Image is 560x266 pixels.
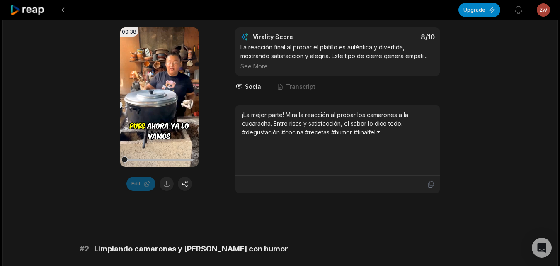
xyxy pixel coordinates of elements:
[245,83,263,91] span: Social
[253,33,342,41] div: Virality Score
[242,110,433,137] div: ¡La mejor parte! Mira la reacción al probar los camarones a la cucaracha. Entre risas y satisfacc...
[80,243,89,255] span: # 2
[346,33,435,41] div: 8 /10
[94,243,288,255] span: Limpiando camarones y [PERSON_NAME] con humor
[286,83,315,91] span: Transcript
[458,3,500,17] button: Upgrade
[126,177,155,191] button: Edit
[532,238,552,258] div: Open Intercom Messenger
[240,62,435,71] div: See More
[240,43,435,71] div: La reacción final al probar el platillo es auténtica y divertida, mostrando satisfacción y alegrí...
[235,76,440,98] nav: Tabs
[120,27,199,167] video: Your browser does not support mp4 format.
